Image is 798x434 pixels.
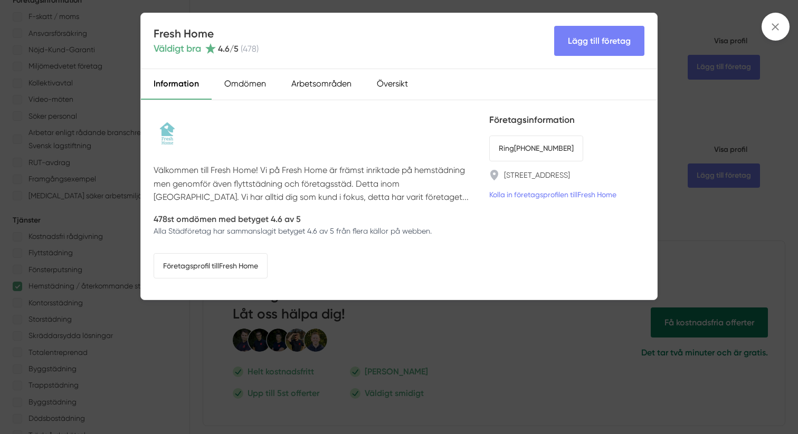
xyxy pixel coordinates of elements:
[489,189,616,200] a: Kolla in företagsprofilen tillFresh Home
[154,253,268,278] a: Företagsprofil tillFresh Home
[141,69,212,100] div: Information
[241,44,259,54] span: ( 478 )
[218,44,239,54] span: 4.6 /5
[504,170,570,180] a: [STREET_ADDRESS]
[154,213,432,226] p: 478st omdömen med betyget 4.6 av 5
[364,69,421,100] div: Översikt
[154,163,477,204] p: Välkommen till Fresh Home! Vi på Fresh Home är främst inriktade på hemstädning men genomför även ...
[154,226,432,236] p: Alla Städföretag har sammanslagit betyget 4.6 av 5 från flera källor på webben.
[212,69,279,100] div: Omdömen
[154,41,201,56] span: Väldigt bra
[489,113,644,127] h5: Företagsinformation
[554,26,644,56] : Lägg till företag
[154,113,181,155] img: Fresh Home logotyp
[489,136,583,161] a: Ring[PHONE_NUMBER]
[154,26,259,41] h4: Fresh Home
[279,69,364,100] div: Arbetsområden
